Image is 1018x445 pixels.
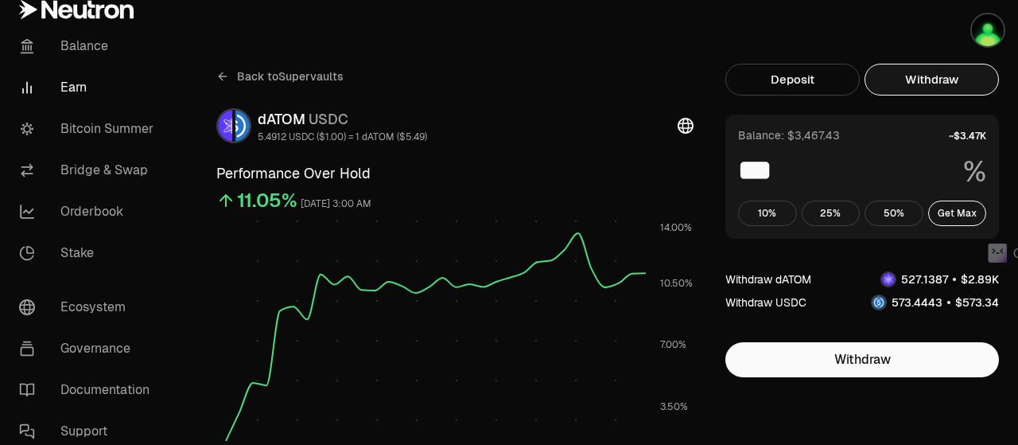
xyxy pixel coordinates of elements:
[660,400,688,413] tspan: 3.50%
[218,110,232,142] img: dATOM Logo
[235,110,250,142] img: USDC Logo
[258,108,427,131] div: dATOM
[301,195,371,213] div: [DATE] 3:00 AM
[6,328,172,369] a: Governance
[882,273,895,286] img: dATOM Logo
[660,277,693,290] tspan: 10.50%
[725,271,811,287] div: Withdraw dATOM
[963,156,986,188] span: %
[738,127,840,143] div: Balance: $3,467.43
[237,188,297,213] div: 11.05%
[660,221,692,234] tspan: 14.00%
[928,201,987,226] button: Get Max
[802,201,861,226] button: 25%
[6,67,172,108] a: Earn
[6,191,172,232] a: Orderbook
[6,287,172,328] a: Ecosystem
[6,232,172,274] a: Stake
[216,162,694,185] h3: Performance Over Hold
[237,68,344,84] span: Back to Supervaults
[865,201,923,226] button: 50%
[258,131,427,143] div: 5.4912 USDC ($1.00) = 1 dATOM ($5.49)
[725,295,806,310] div: Withdraw USDC
[725,64,860,96] button: Deposit
[872,296,885,309] img: USDC Logo
[660,338,686,351] tspan: 7.00%
[309,110,348,128] span: USDC
[216,64,344,89] a: Back toSupervaults
[865,64,999,96] button: Withdraw
[738,201,797,226] button: 10%
[972,14,1004,46] img: Kycka wallet
[6,369,172,411] a: Documentation
[6,25,172,67] a: Balance
[6,108,172,150] a: Bitcoin Summer
[725,342,999,377] button: Withdraw
[6,150,172,191] a: Bridge & Swap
